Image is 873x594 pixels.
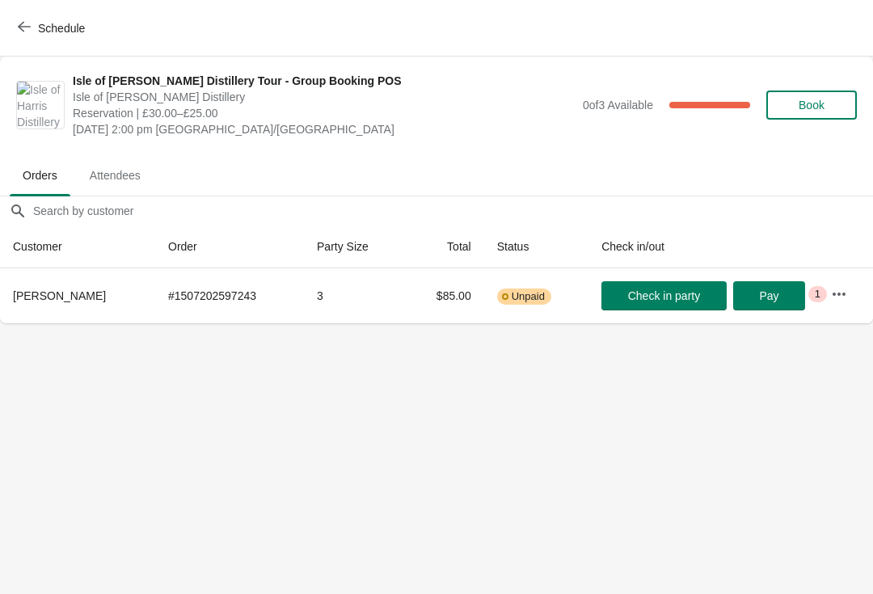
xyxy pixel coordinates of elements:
th: Party Size [304,225,405,268]
span: Attendees [77,161,154,190]
th: Total [405,225,484,268]
td: # 1507202597243 [155,268,304,323]
span: Pay [759,289,778,302]
span: [PERSON_NAME] [13,289,106,302]
td: 3 [304,268,405,323]
span: Isle of [PERSON_NAME] Distillery Tour - Group Booking POS [73,73,575,89]
span: Schedule [38,22,85,35]
button: Book [766,91,857,120]
input: Search by customer [32,196,873,225]
button: Schedule [8,14,98,43]
button: Check in party [601,281,727,310]
td: $85.00 [405,268,484,323]
span: Check in party [628,289,700,302]
span: [DATE] 2:00 pm [GEOGRAPHIC_DATA]/[GEOGRAPHIC_DATA] [73,121,575,137]
span: Book [799,99,824,112]
span: Orders [10,161,70,190]
span: Unpaid [512,290,545,303]
th: Check in/out [588,225,818,268]
button: Pay [733,281,805,310]
span: Reservation | £30.00–£25.00 [73,105,575,121]
th: Order [155,225,304,268]
span: 1 [815,288,820,301]
span: 0 of 3 Available [583,99,653,112]
th: Status [484,225,588,268]
span: Isle of [PERSON_NAME] Distillery [73,89,575,105]
img: Isle of Harris Distillery Tour - Group Booking POS [17,82,64,128]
